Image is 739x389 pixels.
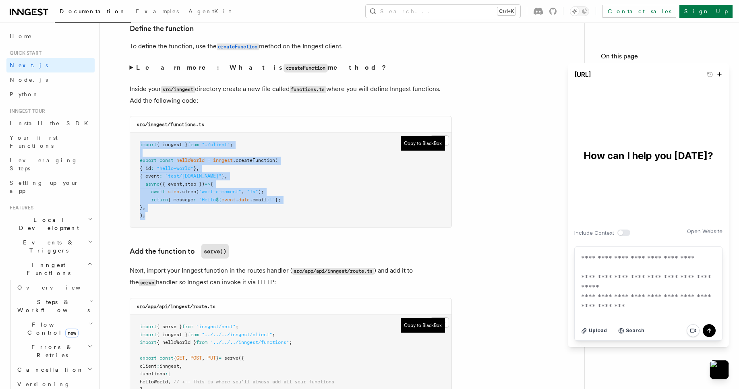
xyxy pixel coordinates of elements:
[168,189,179,194] span: step
[136,8,179,14] span: Examples
[157,324,182,329] span: { serve }
[401,136,445,151] button: Copy to BlackBox
[130,23,194,34] a: Define the function
[182,324,193,329] span: from
[130,62,452,74] summary: Learn more: What iscreateFunctionmethod?
[140,166,151,171] span: { id
[179,363,182,369] span: ,
[143,205,145,210] span: ,
[17,381,70,387] span: Versioning
[241,189,244,194] span: ,
[6,213,95,235] button: Local Development
[6,216,88,232] span: Local Development
[213,157,233,163] span: inngest
[6,205,33,211] span: Features
[157,363,159,369] span: :
[140,332,157,337] span: import
[14,321,89,337] span: Flow Control
[168,197,193,203] span: { message
[140,339,157,345] span: import
[217,43,259,50] code: createFunction
[275,157,278,163] span: (
[570,6,589,16] button: Toggle dark mode
[250,197,267,203] span: .email
[224,355,238,361] span: serve
[230,142,233,147] span: ;
[151,197,168,203] span: return
[199,189,241,194] span: "wait-a-moment"
[193,166,196,171] span: }
[14,317,95,340] button: Flow Controlnew
[6,116,95,130] a: Install the SDK
[10,120,93,126] span: Install the SDK
[275,197,281,203] span: };
[284,64,328,72] code: createFunction
[366,5,520,18] button: Search...Ctrl+K
[236,197,238,203] span: .
[10,157,78,172] span: Leveraging Steps
[140,379,168,385] span: helloWorld
[140,173,159,179] span: { event
[176,355,185,361] span: GET
[130,265,452,288] p: Next, import your Inngest function in the routes handler ( ) and add it to the handler so Inngest...
[6,87,95,101] a: Python
[6,108,45,114] span: Inngest tour
[202,332,272,337] span: "../../../inngest/client"
[157,339,196,345] span: { helloWorld }
[10,180,79,194] span: Setting up your app
[292,268,374,275] code: src/app/api/inngest/route.ts
[137,122,204,127] code: src/inngest/functions.ts
[221,197,236,203] span: event
[10,77,48,83] span: Node.js
[157,166,193,171] span: "hello-world"
[401,318,445,333] button: Copy to BlackBox
[188,142,199,147] span: from
[602,5,676,18] a: Contact sales
[184,2,236,22] a: AgentKit
[159,173,162,179] span: :
[224,173,227,179] span: ,
[216,197,221,203] span: ${
[157,142,188,147] span: { inngest }
[130,41,452,52] p: To define the function, use the method on the Inngest client.
[161,86,195,93] code: src/inngest
[65,329,79,337] span: new
[14,362,95,377] button: Cancellation
[139,279,156,286] code: serve
[207,157,210,163] span: =
[165,371,168,377] span: :
[137,304,215,309] code: src/app/api/inngest/route.ts
[185,355,188,361] span: ,
[140,205,143,210] span: }
[238,197,250,203] span: data
[6,153,95,176] a: Leveraging Steps
[14,366,84,374] span: Cancellation
[60,8,126,14] span: Documentation
[14,280,95,295] a: Overview
[210,339,289,345] span: "../../../inngest/functions"
[151,166,154,171] span: :
[258,189,264,194] span: );
[182,181,185,187] span: ,
[159,157,174,163] span: const
[151,189,165,194] span: await
[159,363,179,369] span: inngest
[176,157,205,163] span: helloWorld
[14,340,95,362] button: Errors & Retries
[131,2,184,22] a: Examples
[6,235,95,258] button: Events & Triggers
[221,173,224,179] span: }
[210,181,213,187] span: {
[202,142,230,147] span: "./client"
[679,5,733,18] a: Sign Up
[188,332,199,337] span: from
[159,181,182,187] span: ({ event
[174,379,334,385] span: // <-- This is where you'll always add all your functions
[238,355,244,361] span: ({
[140,371,165,377] span: functions
[216,355,219,361] span: }
[10,91,39,97] span: Python
[140,363,157,369] span: client
[188,8,231,14] span: AgentKit
[290,86,326,93] code: functions.ts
